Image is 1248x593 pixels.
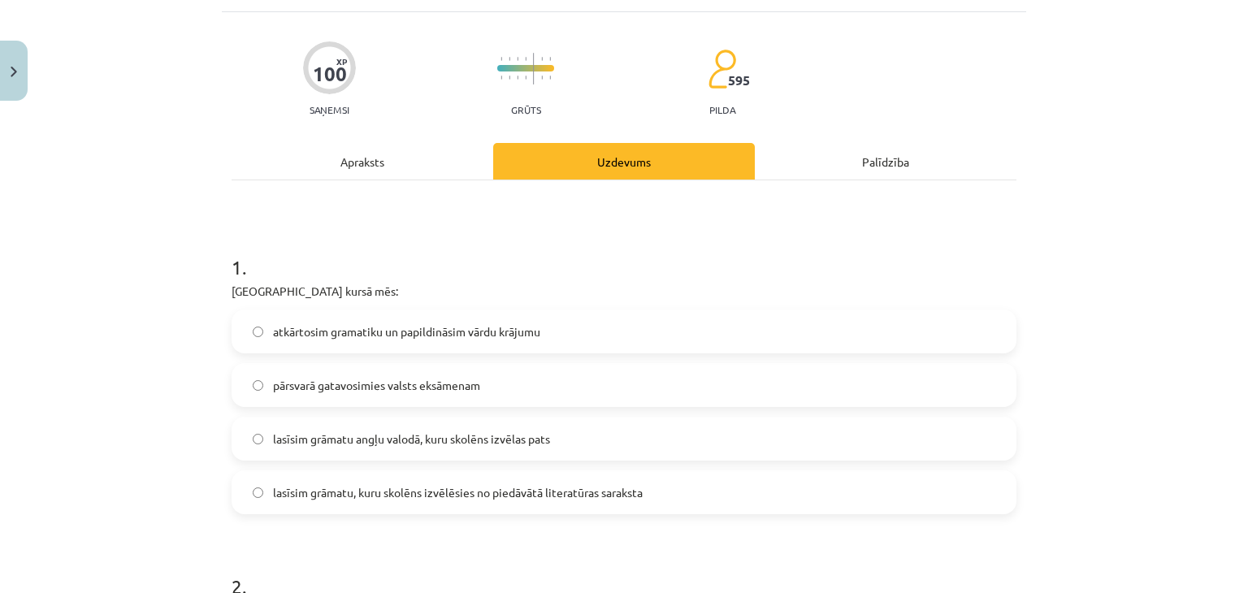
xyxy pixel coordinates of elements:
img: icon-short-line-57e1e144782c952c97e751825c79c345078a6d821885a25fce030b3d8c18986b.svg [525,76,526,80]
img: icon-close-lesson-0947bae3869378f0d4975bcd49f059093ad1ed9edebbc8119c70593378902aed.svg [11,67,17,77]
div: 100 [313,63,347,85]
h1: 1 . [232,227,1016,278]
span: XP [336,57,347,66]
img: icon-short-line-57e1e144782c952c97e751825c79c345078a6d821885a25fce030b3d8c18986b.svg [541,57,543,61]
img: icon-short-line-57e1e144782c952c97e751825c79c345078a6d821885a25fce030b3d8c18986b.svg [509,76,510,80]
img: students-c634bb4e5e11cddfef0936a35e636f08e4e9abd3cc4e673bd6f9a4125e45ecb1.svg [708,49,736,89]
img: icon-short-line-57e1e144782c952c97e751825c79c345078a6d821885a25fce030b3d8c18986b.svg [517,57,518,61]
div: Palīdzība [755,143,1016,180]
img: icon-long-line-d9ea69661e0d244f92f715978eff75569469978d946b2353a9bb055b3ed8787d.svg [533,53,535,84]
input: lasīsim grāmatu, kuru skolēns izvēlēsies no piedāvātā literatūras saraksta [253,487,263,498]
span: atkārtosim gramatiku un papildināsim vārdu krājumu [273,323,540,340]
img: icon-short-line-57e1e144782c952c97e751825c79c345078a6d821885a25fce030b3d8c18986b.svg [509,57,510,61]
div: Uzdevums [493,143,755,180]
p: Grūts [511,104,541,115]
img: icon-short-line-57e1e144782c952c97e751825c79c345078a6d821885a25fce030b3d8c18986b.svg [525,57,526,61]
input: atkārtosim gramatiku un papildināsim vārdu krājumu [253,327,263,337]
input: pārsvarā gatavosimies valsts eksāmenam [253,380,263,391]
img: icon-short-line-57e1e144782c952c97e751825c79c345078a6d821885a25fce030b3d8c18986b.svg [517,76,518,80]
span: lasīsim grāmatu, kuru skolēns izvēlēsies no piedāvātā literatūras saraksta [273,484,643,501]
span: lasīsim grāmatu angļu valodā, kuru skolēns izvēlas pats [273,431,550,448]
div: Apraksts [232,143,493,180]
p: [GEOGRAPHIC_DATA] kursā mēs: [232,283,1016,300]
img: icon-short-line-57e1e144782c952c97e751825c79c345078a6d821885a25fce030b3d8c18986b.svg [500,57,502,61]
img: icon-short-line-57e1e144782c952c97e751825c79c345078a6d821885a25fce030b3d8c18986b.svg [541,76,543,80]
input: lasīsim grāmatu angļu valodā, kuru skolēns izvēlas pats [253,434,263,444]
span: 595 [728,73,750,88]
img: icon-short-line-57e1e144782c952c97e751825c79c345078a6d821885a25fce030b3d8c18986b.svg [500,76,502,80]
img: icon-short-line-57e1e144782c952c97e751825c79c345078a6d821885a25fce030b3d8c18986b.svg [549,57,551,61]
p: pilda [709,104,735,115]
img: icon-short-line-57e1e144782c952c97e751825c79c345078a6d821885a25fce030b3d8c18986b.svg [549,76,551,80]
span: pārsvarā gatavosimies valsts eksāmenam [273,377,480,394]
p: Saņemsi [303,104,356,115]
